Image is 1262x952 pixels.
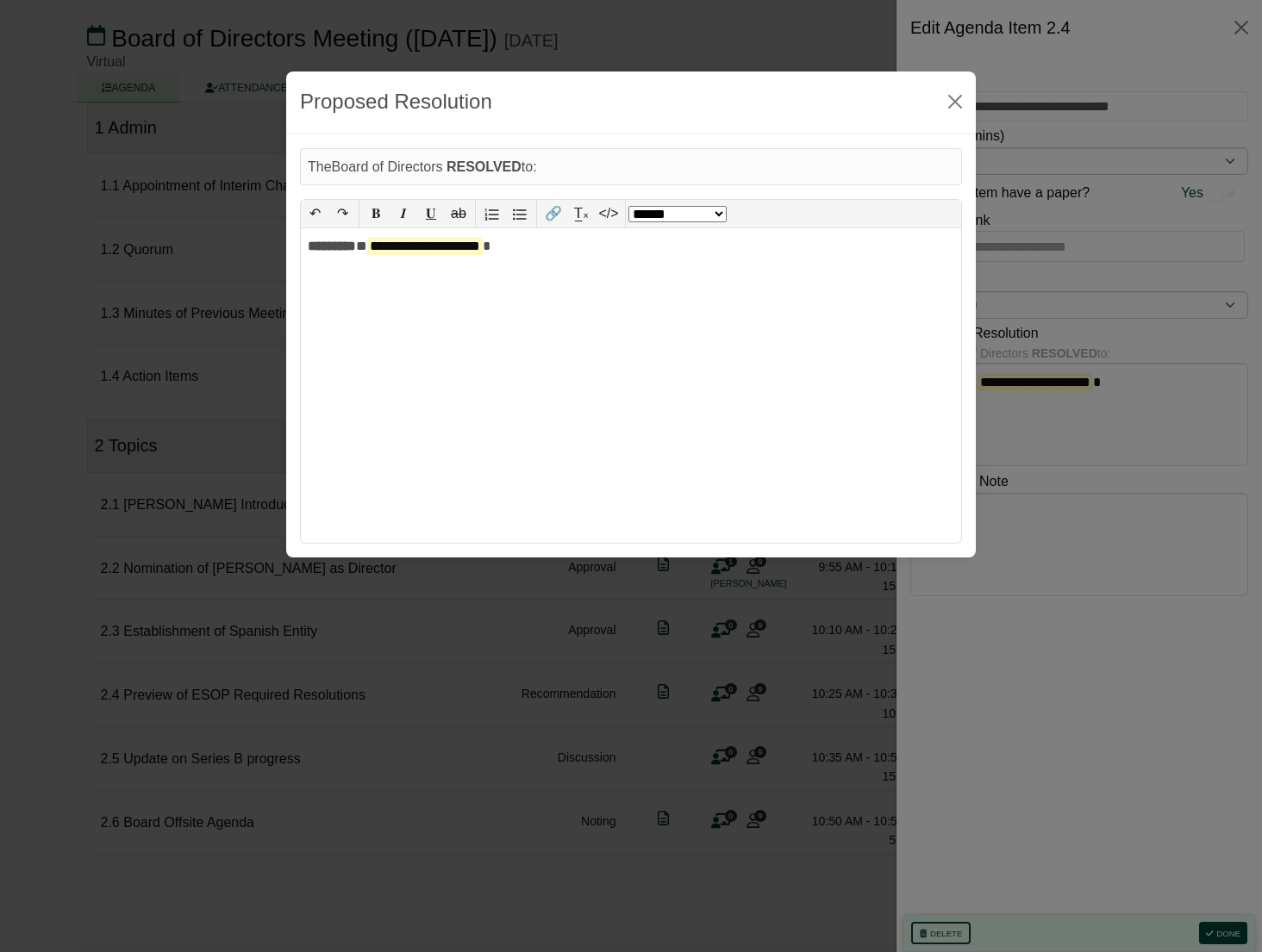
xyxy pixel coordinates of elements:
[447,159,522,174] b: RESOLVED
[595,200,622,227] button: </>
[328,200,356,227] button: ↷
[300,148,962,186] div: The Board of Directors to:
[540,200,567,227] button: 🔗
[300,85,492,118] div: Proposed Resolution
[445,200,472,227] button: ab
[390,200,417,227] button: 𝑰
[451,206,466,221] s: ab
[506,200,534,227] button: Bullet list
[301,200,328,227] button: ↶
[426,206,436,221] span: 𝐔
[362,200,390,227] button: 𝐁
[941,88,969,115] button: Close
[478,200,506,227] button: Numbered list
[417,200,445,227] button: 𝐔
[567,200,595,227] button: T̲ₓ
